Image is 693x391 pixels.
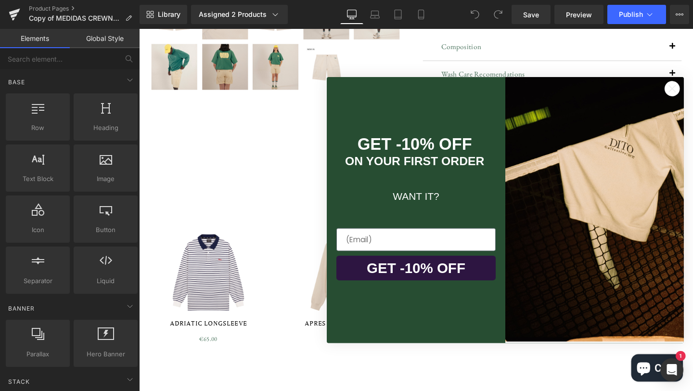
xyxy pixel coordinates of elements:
span: Text Block [9,174,67,184]
img: APRES TENNIS CARDIGAN [169,206,269,306]
span: Row [9,123,67,133]
a: Product Pages [29,5,140,13]
input: (Email) [207,209,375,234]
button: Undo [465,5,485,24]
a: BEIGE CARGO SHORT [119,16,170,67]
span: Icon [9,225,67,235]
a: Preview [554,5,603,24]
span: Base [7,78,26,87]
img: BEIGE CARGO SHORT [173,16,221,64]
button: More [670,5,689,24]
span: Copy of MEDIDAS CREWNECK [29,14,121,22]
a: Desktop [340,5,363,24]
a: New Library [140,5,187,24]
img: 5c775a6a-253e-45db-bd04-0da669f78626.jpeg [385,51,573,331]
span: Banner [7,304,36,313]
span: Hero Banner [77,349,135,359]
span: Button [77,225,135,235]
button: Close dialog [552,54,569,71]
a: BEIGE CARGO SHORT [66,16,117,67]
span: Separator [9,276,67,286]
span: Liquid [77,276,135,286]
strong: ON YOUR FIRST ORDER [217,131,363,146]
div: Assigned 2 Products [199,10,280,19]
span: Library [158,10,180,19]
span: Preview [566,10,592,20]
a: Tablet [386,5,410,24]
a: BEIGE CARGO SHORT [13,16,64,67]
img: BEIGE CARGO SHORT [119,16,167,64]
button: Redo [488,5,508,24]
inbox-online-store-chat: Chat de la tienda online Shopify [514,342,575,373]
a: APRES TENNIS CARDIGAN [174,306,263,314]
a: Mobile [410,5,433,24]
button: Publish [607,5,666,24]
span: Image [77,174,135,184]
div: Open Intercom Messenger [660,358,683,381]
a: BEIGE CARGO SHORT [173,16,224,67]
span: Stack [7,377,31,386]
a: ADRIATIC LONGSLEEVE [32,306,113,314]
strong: GET -10% OFF [230,111,350,131]
img: ADRIATIC LONGSLEEVE [23,206,123,306]
span: Heading [77,123,135,133]
img: BEIGE CARGO SHORT [66,16,115,64]
img: BEIGE CARGO SHORT [13,16,61,64]
span: Parallax [9,349,67,359]
span: €65.00 [63,320,82,331]
span: WANT IT? [267,170,315,182]
p: Composition [318,12,551,26]
div: FLYOUT Form [188,41,582,340]
button: GET -10% OFF [207,238,375,264]
a: Global Style [70,29,140,48]
a: Laptop [363,5,386,24]
span: Publish [619,11,643,18]
span: Save [523,10,539,20]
